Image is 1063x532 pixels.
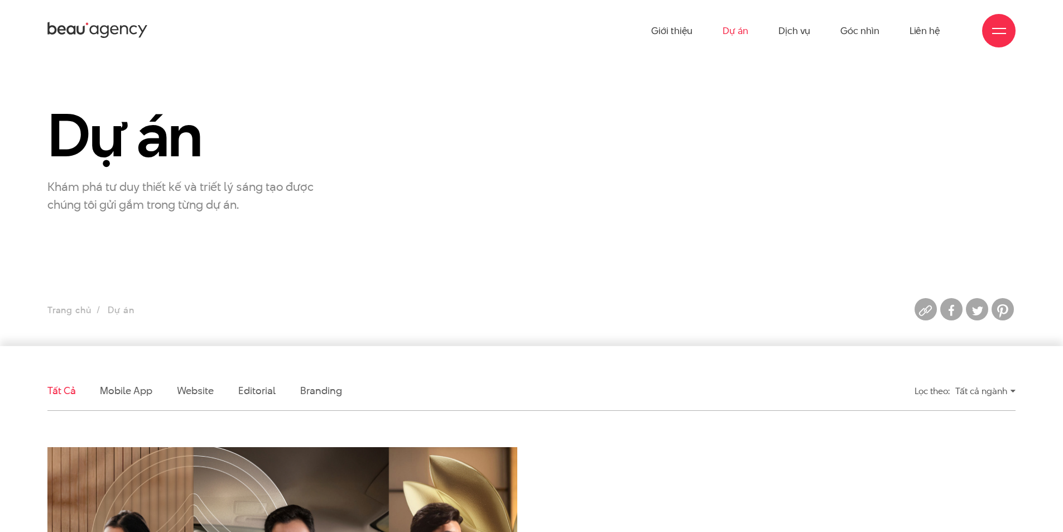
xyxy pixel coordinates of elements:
div: Tất cả ngành [955,381,1016,401]
a: Website [177,384,214,397]
h1: Dự án [47,103,352,167]
a: Branding [300,384,341,397]
a: Editorial [238,384,276,397]
p: Khám phá tư duy thiết kế và triết lý sáng tạo được chúng tôi gửi gắm trong từng dự án. [47,178,326,213]
div: Lọc theo: [915,381,950,401]
a: Mobile app [100,384,152,397]
a: Trang chủ [47,304,91,317]
a: Tất cả [47,384,75,397]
